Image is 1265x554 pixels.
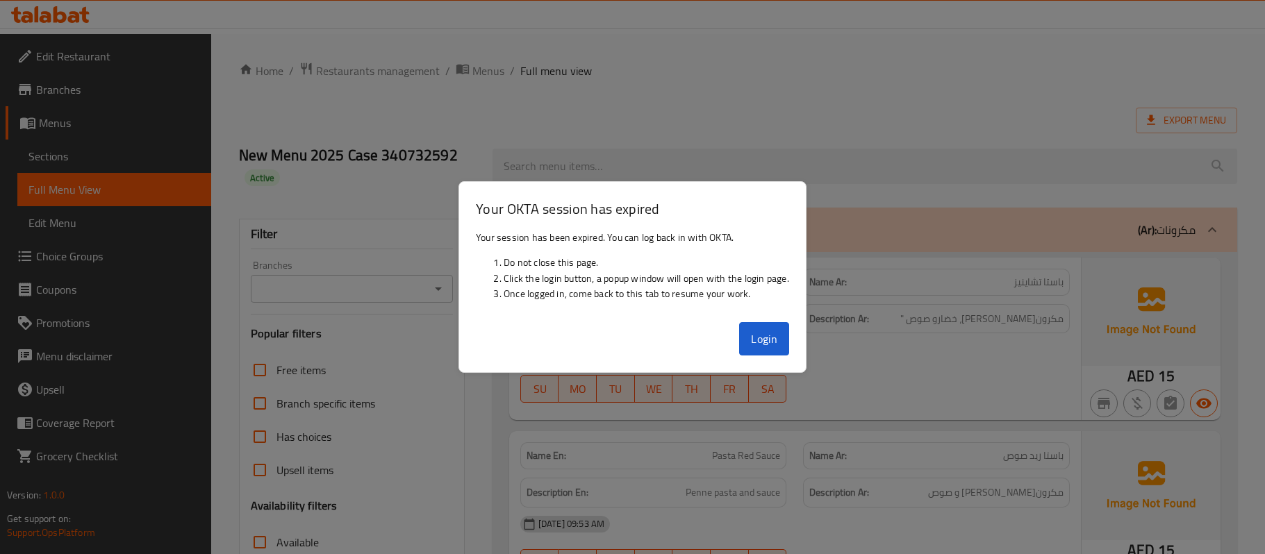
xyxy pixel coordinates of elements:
[504,286,789,301] li: Once logged in, come back to this tab to resume your work.
[459,224,806,317] div: Your session has been expired. You can log back in with OKTA.
[504,255,789,270] li: Do not close this page.
[739,322,789,355] button: Login
[504,271,789,286] li: Click the login button, a popup window will open with the login page.
[476,199,789,219] h3: Your OKTA session has expired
